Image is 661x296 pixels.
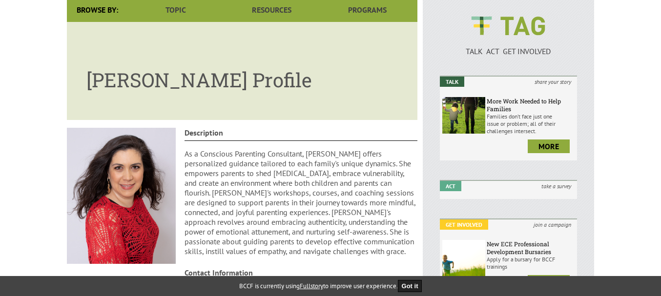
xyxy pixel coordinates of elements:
[440,181,461,191] em: Act
[528,219,577,230] i: join a campaign
[185,149,418,256] p: As a Conscious Parenting Consultant, [PERSON_NAME] offers personalized guidance tailored to each ...
[487,240,575,256] h6: New ECE Professional Development Bursaries
[464,7,552,44] img: BCCF's TAG Logo
[440,46,577,56] p: TALK ACT GET INVOLVED
[529,77,577,87] i: share your story
[487,256,575,270] p: Apply for a bursary for BCCF trainings
[528,139,570,153] a: more
[398,280,422,292] button: Got it
[300,282,323,290] a: Fullstory
[536,181,577,191] i: take a survey
[185,268,418,281] h4: Contact Information
[440,219,488,230] em: Get Involved
[528,275,570,289] a: more
[440,37,577,56] a: TALK ACT GET INVOLVED
[487,113,575,135] p: Families don’t face just one issue or problem; all of their challenges intersect.
[67,128,176,264] img: Delia Leon-Urbiola
[86,57,398,93] h1: [PERSON_NAME] Profile
[440,77,464,87] em: Talk
[185,128,418,141] h4: Description
[487,97,575,113] h6: More Work Needed to Help Families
